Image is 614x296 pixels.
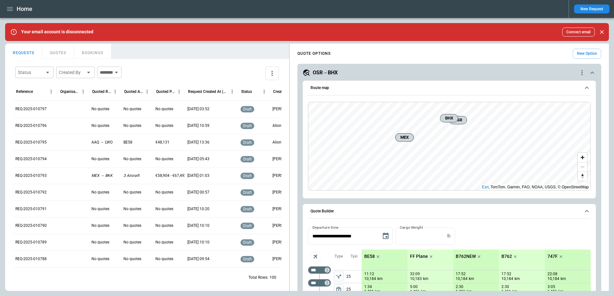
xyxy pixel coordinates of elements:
[15,206,47,212] p: REQ-2025-010791
[573,49,601,59] button: New Option
[15,190,47,195] p: REQ-2025-010792
[187,106,209,112] p: [DATE] 03:52
[123,190,141,195] p: No quotes
[155,156,173,162] p: No quotes
[410,276,422,282] p: 10,183
[501,254,512,259] p: B762
[578,162,587,171] button: Zoom out
[335,286,342,292] span: package_2
[303,69,596,77] button: OSR→BHXquote-option-actions
[562,28,595,37] button: Connect email
[241,89,252,94] div: Status
[155,173,186,178] p: €58,904 - €67,492
[123,223,141,228] p: No quotes
[482,184,589,190] div: , TomTom, Garmin, FAO, NOAA, USGS, © OpenStreetMap
[156,89,175,94] div: Quoted Price
[578,69,586,77] div: quote-option-actions
[188,89,228,94] div: Request Created At (UTC-05:00)
[155,223,173,228] p: No quotes
[452,117,464,123] span: OSR
[308,102,591,191] div: Route map
[155,123,173,128] p: No quotes
[501,272,511,276] p: 17:52
[59,69,84,76] div: Created By
[482,185,489,189] a: Esri
[15,256,47,262] p: REQ-2025-010788
[228,87,236,96] button: Request Created At (UTC-05:00) column menu
[410,289,420,294] p: 1,421
[308,204,591,219] button: Quote Builder
[123,140,132,145] p: BE58
[364,284,372,289] p: 1:34
[187,256,209,262] p: [DATE] 09:54
[242,157,253,161] span: draft
[15,240,47,245] p: REQ-2025-010789
[512,289,518,294] p: km
[175,87,183,96] button: Quoted Price column menu
[297,52,331,55] h4: QUOTE OPTIONS
[364,276,376,282] p: 10,184
[377,276,383,282] p: km
[313,69,338,76] h5: OSR→BHX
[91,240,109,245] p: No quotes
[5,44,42,59] button: REQUESTS
[364,272,374,276] p: 11:12
[42,44,74,59] button: QUOTES
[155,106,173,112] p: No quotes
[398,134,411,141] span: MEX
[515,276,520,282] p: km
[334,272,343,281] button: left aligned
[558,289,564,294] p: km
[335,254,343,259] p: Type
[123,123,141,128] p: No quotes
[187,140,209,145] p: [DATE] 13:36
[456,289,465,294] p: 1,421
[92,89,111,94] div: Quoted Route
[574,4,610,13] button: New Request
[597,28,606,37] button: Close
[242,224,253,228] span: draft
[123,106,141,112] p: No quotes
[443,115,455,121] span: BHX
[410,284,418,289] p: 5:00
[410,272,420,276] p: 32:09
[15,123,47,128] p: REQ-2025-010796
[547,254,558,259] p: 747F
[400,225,423,230] label: Cargo Weight
[123,156,141,162] p: No quotes
[421,289,426,294] p: km
[187,156,209,162] p: [DATE] 05:43
[272,106,299,112] p: [PERSON_NAME]
[91,173,113,178] p: MEX → BKK
[272,173,299,178] p: [PERSON_NAME]
[15,223,47,228] p: REQ-2025-010790
[242,174,253,178] span: draft
[272,190,299,195] p: [PERSON_NAME]
[308,279,331,287] div: Too short
[123,240,141,245] p: No quotes
[79,87,87,96] button: Organisation column menu
[16,89,33,94] div: Reference
[578,171,587,181] button: Reset bearing to north
[364,289,374,294] p: 1,421
[311,86,329,90] h6: Route map
[308,102,591,191] canvas: Map
[364,254,375,259] p: BE58
[272,223,299,228] p: [PERSON_NAME]
[350,254,358,259] p: Taxi
[123,206,141,212] p: No quotes
[47,87,55,96] button: Reference column menu
[155,140,169,145] p: €48,131
[456,272,466,276] p: 17:52
[456,284,463,289] p: 2:30
[379,230,392,243] button: Choose date, selected date is Aug 13, 2025
[561,276,566,282] p: km
[111,87,119,96] button: Quoted Route column menu
[242,207,253,211] span: draft
[155,256,173,262] p: No quotes
[334,272,343,281] span: Type of sector
[272,156,299,162] p: [PERSON_NAME]
[346,270,362,283] p: 25
[124,89,143,94] div: Quoted Aircraft
[187,123,209,128] p: [DATE] 10:59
